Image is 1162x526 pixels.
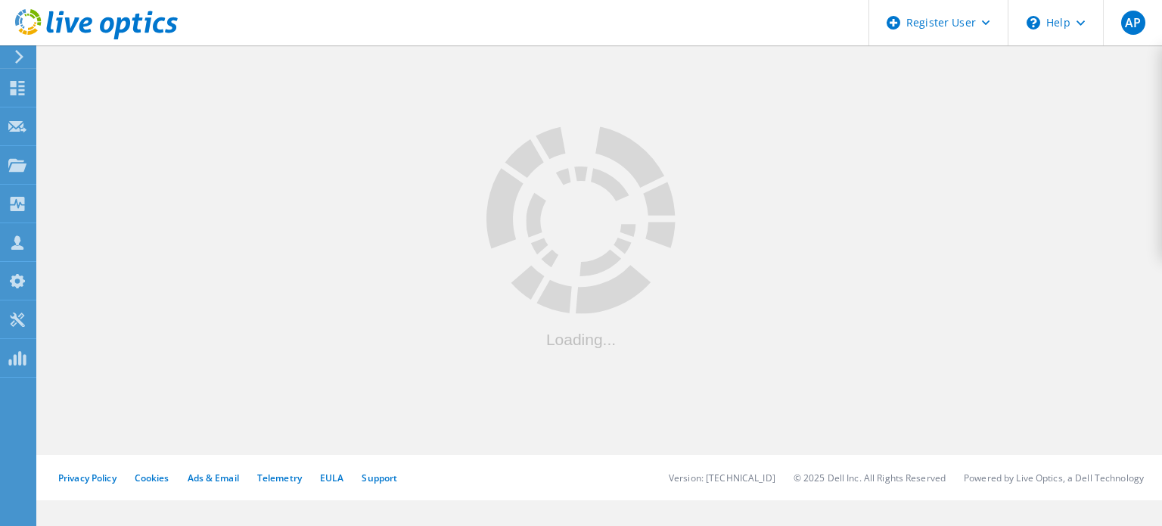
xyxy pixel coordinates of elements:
[320,472,343,484] a: EULA
[188,472,239,484] a: Ads & Email
[362,472,397,484] a: Support
[257,472,302,484] a: Telemetry
[1125,17,1141,29] span: AP
[669,472,775,484] li: Version: [TECHNICAL_ID]
[15,32,178,42] a: Live Optics Dashboard
[135,472,169,484] a: Cookies
[58,472,117,484] a: Privacy Policy
[794,472,946,484] li: © 2025 Dell Inc. All Rights Reserved
[1027,16,1040,30] svg: \n
[964,472,1144,484] li: Powered by Live Optics, a Dell Technology
[486,331,676,347] div: Loading...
